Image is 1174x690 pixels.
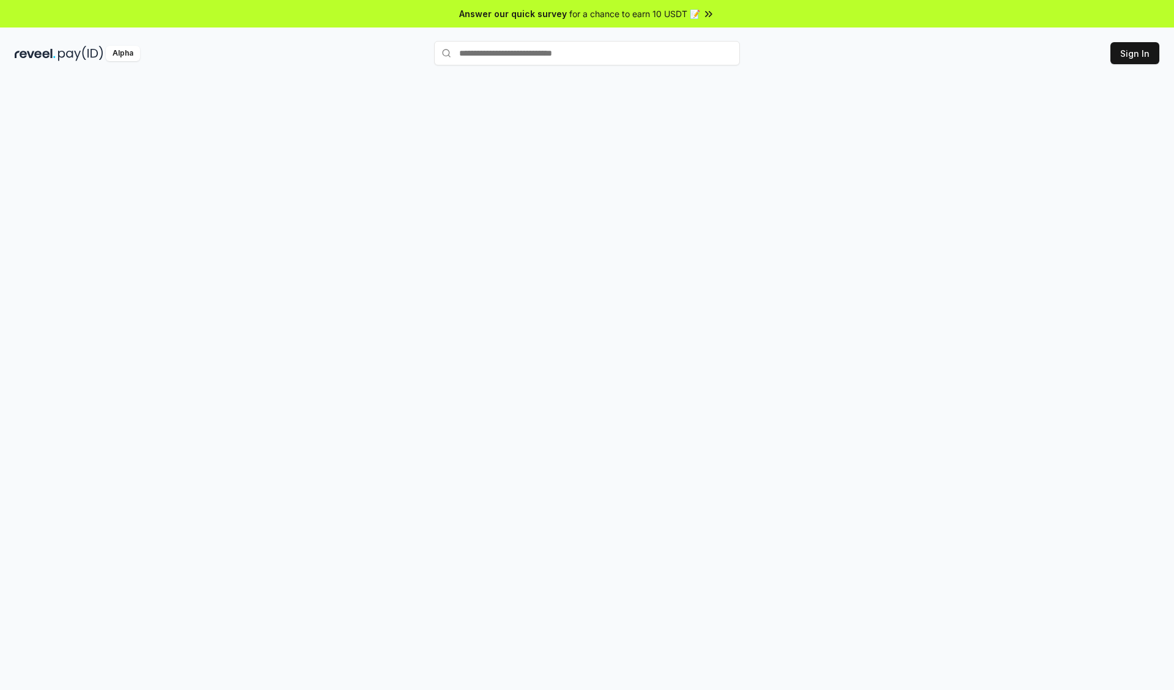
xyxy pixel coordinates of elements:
div: Alpha [106,46,140,61]
img: pay_id [58,46,103,61]
span: for a chance to earn 10 USDT 📝 [569,7,700,20]
img: reveel_dark [15,46,56,61]
span: Answer our quick survey [459,7,567,20]
button: Sign In [1110,42,1159,64]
